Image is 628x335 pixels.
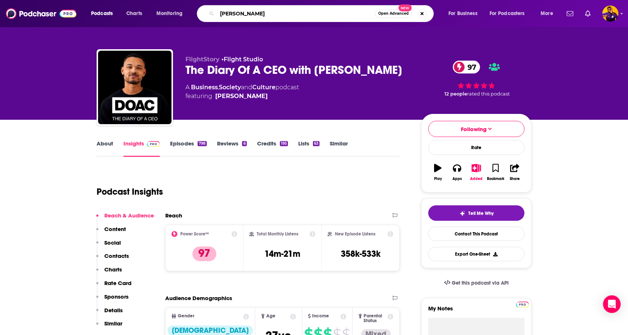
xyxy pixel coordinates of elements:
a: Business [191,84,218,91]
span: and [241,84,252,91]
p: Sponsors [104,293,129,300]
button: Following [428,121,524,137]
button: open menu [443,8,487,19]
div: 6 [242,141,246,146]
p: Rate Card [104,280,131,287]
span: Income [312,314,329,318]
div: 195 [280,141,288,146]
span: Gender [178,314,194,318]
button: Open AdvancedNew [375,9,412,18]
h2: Reach [165,212,182,219]
p: Content [104,226,126,233]
img: tell me why sparkle [459,210,465,216]
div: Play [434,177,442,181]
button: Reach & Audience [96,212,154,226]
button: Charts [96,266,122,280]
button: open menu [151,8,192,19]
img: Podchaser - Follow, Share and Rate Podcasts [6,7,76,21]
a: About [97,140,113,157]
div: Added [470,177,483,181]
button: Sponsors [96,293,129,307]
div: 63 [313,141,320,146]
span: rated this podcast [467,91,510,97]
p: 97 [192,246,216,261]
span: New [398,4,412,11]
h3: 358k-533k [341,248,380,259]
div: A podcast [185,83,299,101]
h2: Power Score™ [180,231,209,237]
span: , [218,84,219,91]
span: For Podcasters [490,8,525,19]
span: For Business [448,8,477,19]
div: Bookmark [487,177,504,181]
a: Steven Bartlett [215,92,268,101]
a: Charts [122,8,147,19]
img: The Diary Of A CEO with Steven Bartlett [98,51,172,124]
a: Society [219,84,241,91]
a: Culture [252,84,275,91]
a: Reviews6 [217,140,246,157]
a: Lists63 [298,140,320,157]
span: 97 [460,61,480,73]
label: My Notes [428,305,524,318]
p: Details [104,307,123,314]
span: Following [461,126,487,133]
h2: Audience Demographics [165,295,232,302]
button: Export One-Sheet [428,247,524,261]
button: Content [96,226,126,239]
h3: 14m-21m [264,248,300,259]
h2: Total Monthly Listens [257,231,298,237]
h1: Podcast Insights [97,186,163,197]
button: Details [96,307,123,320]
img: Podchaser Pro [516,302,529,307]
p: Contacts [104,252,129,259]
a: Show notifications dropdown [564,7,576,20]
button: Contacts [96,252,129,266]
img: User Profile [602,6,618,22]
a: Episodes798 [170,140,207,157]
a: 97 [453,61,480,73]
span: 12 people [444,91,467,97]
p: Reach & Audience [104,212,154,219]
div: Apps [452,177,462,181]
a: InsightsPodchaser Pro [123,140,160,157]
span: featuring [185,92,299,101]
a: Pro website [516,300,529,307]
span: Tell Me Why [468,210,494,216]
span: Logged in as flaevbeatz [602,6,618,22]
button: open menu [485,8,535,19]
span: Monitoring [156,8,183,19]
button: Rate Card [96,280,131,293]
a: Contact This Podcast [428,227,524,241]
button: Show profile menu [602,6,618,22]
div: Rate [428,140,524,155]
span: Open Advanced [378,12,409,15]
p: Social [104,239,121,246]
span: Podcasts [91,8,113,19]
img: Podchaser Pro [147,141,160,147]
button: Added [467,159,486,185]
div: 97 12 peoplerated this podcast [421,56,531,101]
div: Search podcasts, credits, & more... [204,5,441,22]
div: Share [510,177,520,181]
button: Bookmark [486,159,505,185]
button: Similar [96,320,122,334]
div: 798 [198,141,207,146]
span: Parental Status [364,314,386,323]
span: • [221,56,263,63]
span: FlightStory [185,56,220,63]
button: open menu [535,8,562,19]
h2: New Episode Listens [335,231,375,237]
a: Flight Studio [224,56,263,63]
button: Apps [447,159,466,185]
a: Similar [330,140,348,157]
div: Open Intercom Messenger [603,295,621,313]
p: Similar [104,320,122,327]
span: Charts [126,8,142,19]
button: Play [428,159,447,185]
a: Get this podcast via API [438,274,515,292]
p: Charts [104,266,122,273]
button: Share [505,159,524,185]
a: Show notifications dropdown [582,7,593,20]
